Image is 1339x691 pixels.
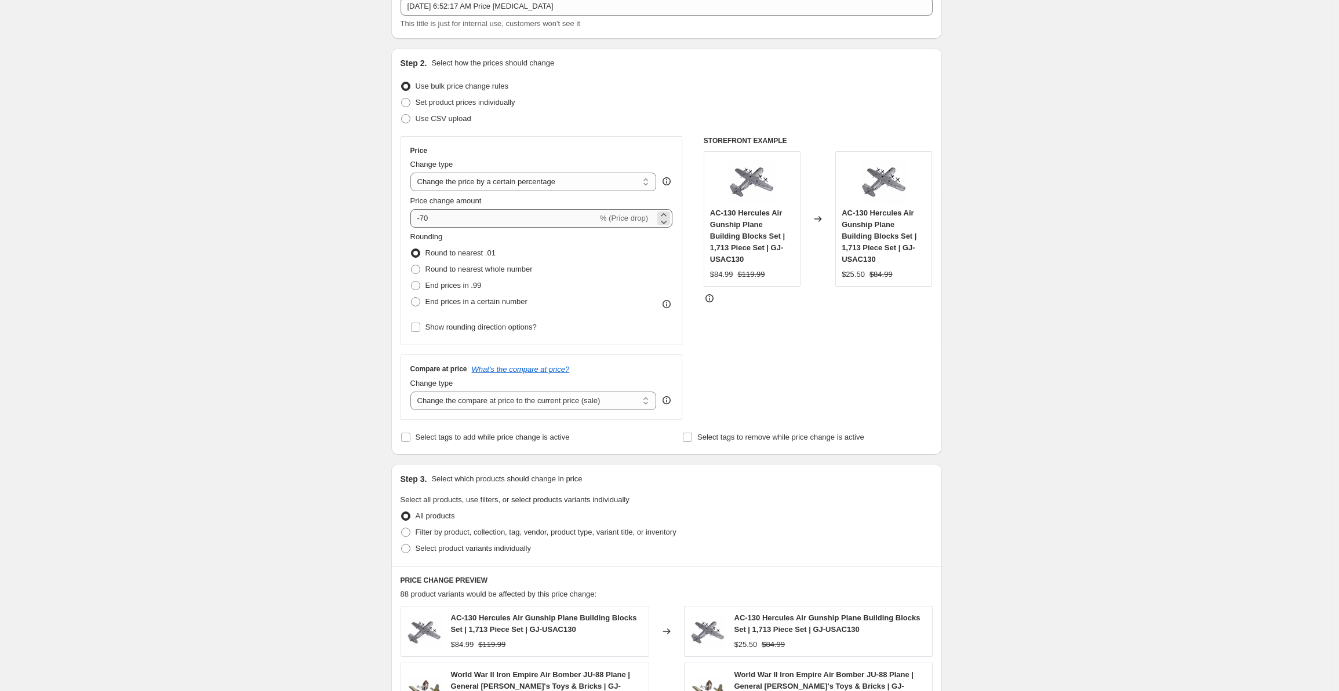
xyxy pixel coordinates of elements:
strike: $84.99 [762,639,785,650]
span: Filter by product, collection, tag, vendor, product type, variant title, or inventory [416,528,676,536]
input: -15 [410,209,598,228]
img: 54604150-B384-4146-B711-65E4E2129D91_80x.png [690,614,725,649]
span: Select product variants individually [416,544,531,553]
span: This title is just for internal use, customers won't see it [401,19,580,28]
div: $84.99 [710,269,733,280]
span: Change type [410,379,453,387]
span: Change type [410,160,453,169]
img: 54604150-B384-4146-B711-65E4E2129D91_80x.png [407,614,442,649]
span: % (Price drop) [600,214,648,222]
span: End prices in .99 [425,281,482,290]
span: Select all products, use filters, or select products variants individually [401,495,630,504]
img: 54604150-B384-4146-B711-65E4E2129D91_80x.png [861,158,907,204]
button: What's the compare at price? [472,365,570,374]
h3: Compare at price [410,364,467,374]
div: help [661,394,672,406]
span: Round to nearest whole number [425,265,533,273]
div: $84.99 [451,639,474,650]
h6: PRICE CHANGE PREVIEW [401,576,933,585]
span: End prices in a certain number [425,297,527,306]
div: $25.50 [734,639,758,650]
strike: $84.99 [869,269,893,280]
span: Select tags to add while price change is active [416,433,570,441]
span: Use bulk price change rules [416,82,508,90]
span: Use CSV upload [416,114,471,123]
span: AC-130 Hercules Air Gunship Plane Building Blocks Set | 1,713 Piece Set | GJ-USAC130 [734,613,920,634]
h3: Price [410,146,427,155]
div: help [661,176,672,187]
span: AC-130 Hercules Air Gunship Plane Building Blocks Set | 1,713 Piece Set | GJ-USAC130 [710,209,785,264]
h2: Step 2. [401,57,427,69]
h6: STOREFRONT EXAMPLE [704,136,933,145]
span: All products [416,511,455,520]
p: Select how the prices should change [431,57,554,69]
img: 54604150-B384-4146-B711-65E4E2129D91_80x.png [729,158,775,204]
span: AC-130 Hercules Air Gunship Plane Building Blocks Set | 1,713 Piece Set | GJ-USAC130 [451,613,637,634]
span: Price change amount [410,196,482,205]
span: 88 product variants would be affected by this price change: [401,590,597,598]
div: $25.50 [842,269,865,280]
h2: Step 3. [401,473,427,485]
span: Set product prices individually [416,98,515,107]
strike: $119.99 [738,269,765,280]
span: AC-130 Hercules Air Gunship Plane Building Blocks Set | 1,713 Piece Set | GJ-USAC130 [842,209,916,264]
span: Select tags to remove while price change is active [697,433,864,441]
span: Rounding [410,232,443,241]
span: Show rounding direction options? [425,323,537,331]
strike: $119.99 [478,639,505,650]
p: Select which products should change in price [431,473,582,485]
span: Round to nearest .01 [425,248,496,257]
